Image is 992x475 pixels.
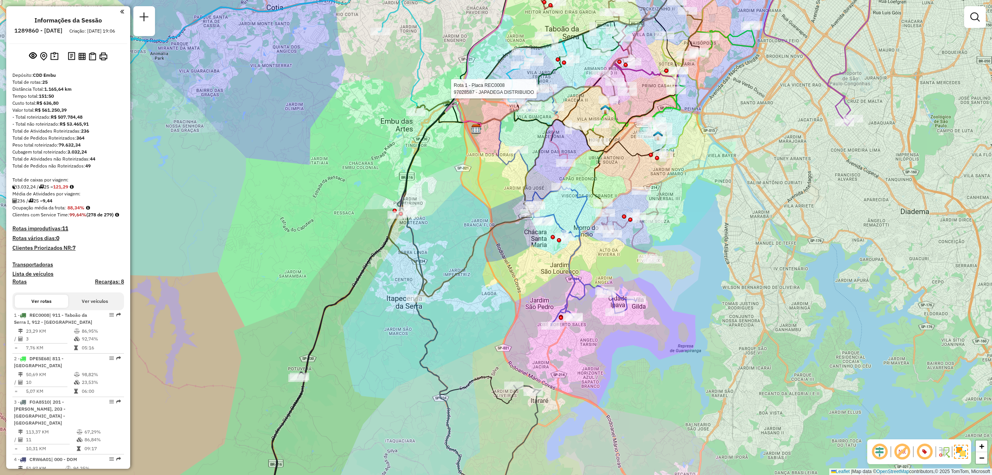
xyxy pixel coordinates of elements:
[12,162,124,169] div: Total de Pedidos não Roteirizados:
[109,356,114,361] em: Opções
[74,380,80,385] i: % de utilização da cubagem
[34,17,102,24] h4: Informações da Sessão
[12,72,124,79] div: Depósito:
[81,327,121,335] td: 86,95%
[12,93,124,100] div: Tempo total:
[116,313,121,317] em: Rota exportada
[116,457,121,461] em: Rota exportada
[77,446,81,451] i: Tempo total em rota
[81,344,121,352] td: 05:16
[18,329,23,333] i: Distância Total
[976,440,987,452] a: Zoom in
[86,212,114,218] strong: (278 de 279)
[15,295,68,308] button: Ver rotas
[12,114,124,121] div: - Total roteirizado:
[28,50,38,62] button: Exibir sessão original
[12,176,124,183] div: Total de caixas por viagem:
[35,107,67,113] strong: R$ 561.250,39
[136,9,152,27] a: Nova sessão e pesquisa
[42,79,48,85] strong: 25
[51,456,77,462] span: | 000 - DOM
[66,50,77,62] button: Logs desbloquear sessão
[86,206,90,210] em: Média calculada utilizando a maior ocupação (%Peso ou %Cubagem) de cada rota da sessão. Rotas cro...
[74,329,80,333] i: % de utilização do peso
[12,245,124,251] h4: Clientes Priorizados NR:
[74,372,80,377] i: % de utilização do peso
[14,27,62,34] h6: 1289860 - [DATE]
[39,185,44,189] i: Total de rotas
[85,163,91,169] strong: 49
[12,121,124,128] div: - Total não roteirizado:
[14,436,18,444] td: /
[893,442,911,461] span: Exibir NR
[74,337,80,341] i: % de utilização da cubagem
[29,356,49,361] span: DPE5E68
[29,312,49,318] span: REC0008
[81,335,121,343] td: 92,74%
[18,466,23,471] i: Distância Total
[653,131,663,141] img: 620 UDC Light Jd. Sao Luis
[12,128,124,135] div: Total de Atividades Roteirizadas:
[68,295,122,308] button: Ver veículos
[33,72,56,78] strong: CDD Embu
[26,445,76,453] td: 10,31 KM
[18,380,23,385] i: Total de Atividades
[67,149,87,155] strong: 3.032,24
[12,197,124,204] div: 236 / 25 =
[81,371,121,378] td: 98,82%
[77,430,83,434] i: % de utilização do peso
[14,399,65,426] span: 3 -
[90,156,95,162] strong: 44
[12,183,124,190] div: 3.032,24 / 25 =
[109,399,114,404] em: Opções
[14,356,64,368] span: | 811 - [GEOGRAPHIC_DATA]
[81,387,121,395] td: 06:00
[43,198,52,204] strong: 9,44
[870,442,889,461] span: Ocultar deslocamento
[56,235,59,242] strong: 0
[74,389,78,394] i: Tempo total em rota
[72,244,76,251] strong: 7
[59,142,81,148] strong: 79.632,34
[120,7,124,16] a: Clique aqui para minimizar o painel
[66,28,118,35] div: Criação: [DATE] 19:06
[116,356,121,361] em: Rota exportada
[12,79,124,86] div: Total de rotas:
[14,378,18,386] td: /
[12,278,27,285] a: Rotas
[98,51,109,62] button: Imprimir Rotas
[954,445,968,459] img: Exibir/Ocultar setores
[14,312,92,325] span: | 911 - Taboão da Serra I, 912 - [GEOGRAPHIC_DATA]
[49,50,60,62] button: Painel de Sugestão
[12,190,124,197] div: Média de Atividades por viagem:
[51,114,83,120] strong: R$ 507.784,48
[831,469,850,474] a: Leaflet
[65,466,71,471] i: % de utilização do peso
[26,465,65,472] td: 51,97 KM
[26,387,74,395] td: 5,07 KM
[84,445,121,453] td: 09:17
[95,278,124,285] h4: Recargas: 8
[29,399,50,405] span: FOA8510
[14,335,18,343] td: /
[26,428,76,436] td: 113,37 KM
[12,199,17,203] i: Total de Atividades
[109,457,114,461] em: Opções
[12,235,124,242] h4: Rotas vários dias:
[60,121,89,127] strong: R$ 53.465,91
[81,128,89,134] strong: 236
[70,185,74,189] i: Meta Caixas/viagem: 172,70 Diferença: -51,41
[12,155,124,162] div: Total de Atividades não Roteirizadas:
[84,436,121,444] td: 86,84%
[967,9,983,25] a: Exibir filtros
[29,456,51,462] span: CRW6A01
[14,399,65,426] span: | 201 - [PERSON_NAME], 203 - [GEOGRAPHIC_DATA] - [GEOGRAPHIC_DATA]
[26,327,74,335] td: 23,29 KM
[829,468,992,475] div: Map data © contributors,© 2025 TomTom, Microsoft
[12,135,124,142] div: Total de Pedidos Roteirizados:
[12,212,69,218] span: Clientes com Service Time:
[81,378,121,386] td: 23,53%
[18,430,23,434] i: Distância Total
[18,337,23,341] i: Total de Atividades
[12,271,124,277] h4: Lista de veículos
